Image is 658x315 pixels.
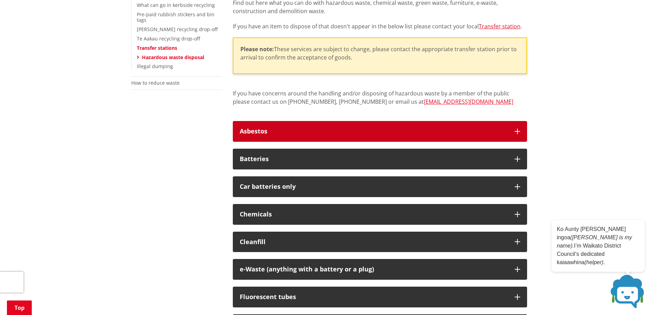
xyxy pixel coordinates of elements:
strong: Please note: [240,45,274,53]
button: e-Waste (anything with a battery or a plug) [233,259,527,280]
a: How to reduce waste [131,80,180,86]
div: Cleanfill [240,239,508,245]
button: Fluorescent tubes [233,287,527,307]
div: Car batteries only [240,183,508,190]
div: Batteries [240,156,508,163]
button: Car batteries only [233,176,527,197]
button: Chemicals [233,204,527,225]
em: (helper) [584,259,603,265]
a: Te Aakau recycling drop-off [137,35,200,42]
a: What can go in kerbside recycling [137,2,215,8]
em: ([PERSON_NAME] is my name). [557,234,632,249]
a: [PERSON_NAME] recycling drop-off [137,26,218,33]
p: If you have concerns around the handling and/or disposing of hazardous waste by a member of the p... [233,89,527,114]
a: Illegal dumping [137,63,173,70]
div: Asbestos [240,128,508,135]
a: Transfer stations [137,45,177,51]
div: Fluorescent tubes [240,294,508,300]
div: e-Waste (anything with a battery or a plug) [240,266,508,273]
a: [EMAIL_ADDRESS][DOMAIN_NAME] [424,98,513,105]
button: Asbestos [233,121,527,142]
a: Hazardous waste disposal [142,54,204,61]
p: Ko Aunty [PERSON_NAME] ingoa I’m Waikato District Council’s dedicated kaiaawhina . [557,225,640,267]
p: If you have an item to dispose of that doesn't appear in the below list please contact your local . [233,22,527,30]
span: These services are subject to change, please contact the appropriate transfer station prior to ar... [240,45,517,61]
p: ​ [240,45,519,62]
div: Chemicals [240,211,508,218]
a: Transfer station [479,22,521,30]
button: Cleanfill [233,232,527,252]
a: Top [7,300,32,315]
a: Pre-paid rubbish stickers and bin tags [137,11,214,24]
button: Batteries [233,149,527,169]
